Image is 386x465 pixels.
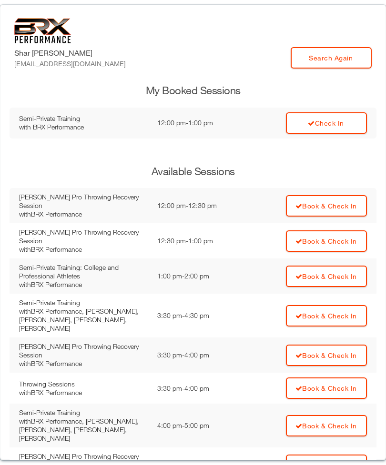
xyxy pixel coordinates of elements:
div: with BRX Performance, [PERSON_NAME], [PERSON_NAME], [PERSON_NAME], [PERSON_NAME] [19,417,148,443]
a: Book & Check In [286,415,367,436]
div: with BRX Performance [19,280,148,289]
div: with BRX Performance [19,359,148,368]
a: Book & Check In [286,195,367,217]
div: [EMAIL_ADDRESS][DOMAIN_NAME] [14,59,126,69]
td: 12:00 pm - 12:30 pm [152,188,247,223]
td: 12:00 pm - 1:00 pm [152,108,244,139]
div: with BRX Performance [19,245,148,254]
a: Book & Check In [286,230,367,252]
td: 3:30 pm - 4:30 pm [152,294,247,337]
div: [PERSON_NAME] Pro Throwing Recovery Session [19,342,148,359]
a: Book & Check In [286,266,367,287]
img: 6f7da32581c89ca25d665dc3aae533e4f14fe3ef_original.svg [14,18,71,43]
div: Semi-Private Training [19,408,148,417]
div: with BRX Performance, [PERSON_NAME], [PERSON_NAME], [PERSON_NAME], [PERSON_NAME] [19,307,148,333]
h3: My Booked Sessions [10,83,376,98]
div: Semi-Private Training [19,298,148,307]
a: Book & Check In [286,305,367,326]
a: Book & Check In [286,377,367,399]
td: 4:00 pm - 5:00 pm [152,404,247,447]
div: [PERSON_NAME] Pro Throwing Recovery Session [19,193,148,210]
div: with BRX Performance [19,123,148,131]
td: 3:30 pm - 4:00 pm [152,337,247,373]
div: with BRX Performance [19,388,148,397]
div: Throwing Sessions [19,380,148,388]
h3: Available Sessions [10,164,376,179]
a: Check In [286,112,367,134]
div: Semi-Private Training: College and Professional Athletes [19,263,148,280]
td: 1:00 pm - 2:00 pm [152,258,247,294]
a: Search Again [291,47,372,69]
div: with BRX Performance [19,210,148,218]
a: Book & Check In [286,345,367,366]
div: [PERSON_NAME] Pro Throwing Recovery Session [19,228,148,245]
label: Shar [PERSON_NAME] [14,47,126,69]
td: 3:30 pm - 4:00 pm [152,373,247,404]
td: 12:30 pm - 1:00 pm [152,223,247,258]
div: Semi-Private Training [19,114,148,123]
